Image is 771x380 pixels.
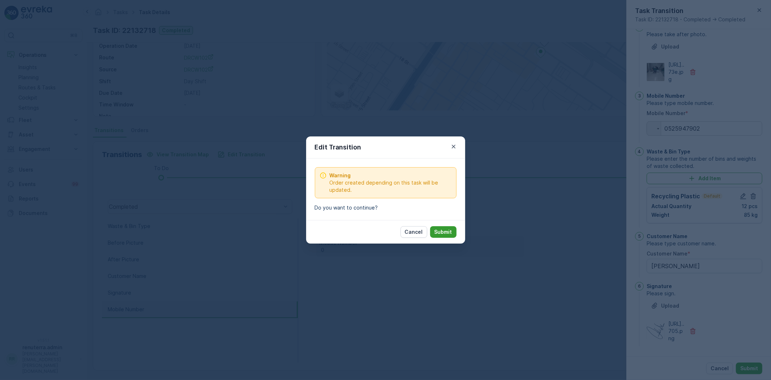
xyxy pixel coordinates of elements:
p: Submit [434,228,452,236]
button: Submit [430,226,457,238]
p: Cancel [405,228,423,236]
p: Edit Transition [315,142,361,152]
p: Do you want to continue? [315,204,457,211]
span: Warning [330,172,452,179]
button: Cancel [401,226,427,238]
span: Order created depending on this task will be updated. [330,179,452,194]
